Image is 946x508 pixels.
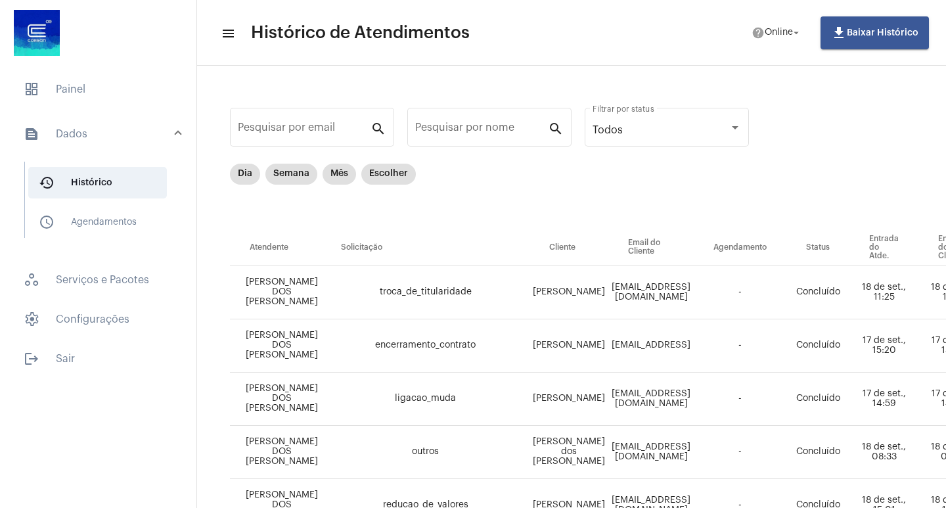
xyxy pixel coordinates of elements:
[786,426,849,479] td: Concluído
[608,319,694,373] td: [EMAIL_ADDRESS]
[230,373,321,426] td: [PERSON_NAME] DOS [PERSON_NAME]
[786,229,849,266] th: Status
[13,74,183,105] span: Painel
[608,266,694,319] td: [EMAIL_ADDRESS][DOMAIN_NAME]
[786,373,849,426] td: Concluído
[529,319,608,373] td: [PERSON_NAME]
[608,373,694,426] td: [EMAIL_ADDRESS][DOMAIN_NAME]
[28,167,167,198] span: Histórico
[608,426,694,479] td: [EMAIL_ADDRESS][DOMAIN_NAME]
[323,164,356,185] mat-chip: Mês
[8,155,196,256] div: sidenav iconDados
[529,229,608,266] th: Cliente
[529,426,608,479] td: [PERSON_NAME] dos [PERSON_NAME]
[831,28,918,37] span: Baixar Histórico
[265,164,317,185] mat-chip: Semana
[39,175,55,191] mat-icon: sidenav icon
[24,81,39,97] span: sidenav icon
[786,266,849,319] td: Concluído
[39,214,55,230] mat-icon: sidenav icon
[786,319,849,373] td: Concluído
[321,229,529,266] th: Solicitação
[790,27,802,39] mat-icon: arrow_drop_down
[24,272,39,288] span: sidenav icon
[251,22,470,43] span: Histórico de Atendimentos
[415,124,548,136] input: Pesquisar por nome
[744,20,810,46] button: Online
[24,126,175,142] mat-panel-title: Dados
[24,351,39,367] mat-icon: sidenav icon
[395,394,456,403] span: ligacao_muda
[412,447,439,456] span: outros
[24,126,39,142] mat-icon: sidenav icon
[11,7,63,59] img: d4669ae0-8c07-2337-4f67-34b0df7f5ae4.jpeg
[548,120,564,136] mat-icon: search
[13,343,183,375] span: Sair
[371,120,386,136] mat-icon: search
[230,266,321,319] td: [PERSON_NAME] DOS [PERSON_NAME]
[694,266,786,319] td: -
[380,287,472,296] span: troca_de_titularidade
[752,26,765,39] mat-icon: help
[849,229,918,266] th: Entrada do Atde.
[849,266,918,319] td: 18 de set., 11:25
[28,206,167,238] span: Agendamentos
[230,229,321,266] th: Atendente
[13,264,183,296] span: Serviços e Pacotes
[849,373,918,426] td: 17 de set., 14:59
[694,426,786,479] td: -
[821,16,929,49] button: Baixar Histórico
[221,26,234,41] mat-icon: sidenav icon
[765,28,793,37] span: Online
[361,164,416,185] mat-chip: Escolher
[24,312,39,327] span: sidenav icon
[694,229,786,266] th: Agendamento
[230,164,260,185] mat-chip: Dia
[529,373,608,426] td: [PERSON_NAME]
[694,373,786,426] td: -
[375,340,476,350] span: encerramento_contrato
[849,426,918,479] td: 18 de set., 08:33
[694,319,786,373] td: -
[831,25,847,41] mat-icon: file_download
[593,125,623,135] span: Todos
[13,304,183,335] span: Configurações
[230,319,321,373] td: [PERSON_NAME] DOS [PERSON_NAME]
[608,229,694,266] th: Email do Cliente
[230,426,321,479] td: [PERSON_NAME] DOS [PERSON_NAME]
[8,113,196,155] mat-expansion-panel-header: sidenav iconDados
[238,124,371,136] input: Pesquisar por email
[849,319,918,373] td: 17 de set., 15:20
[529,266,608,319] td: [PERSON_NAME]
